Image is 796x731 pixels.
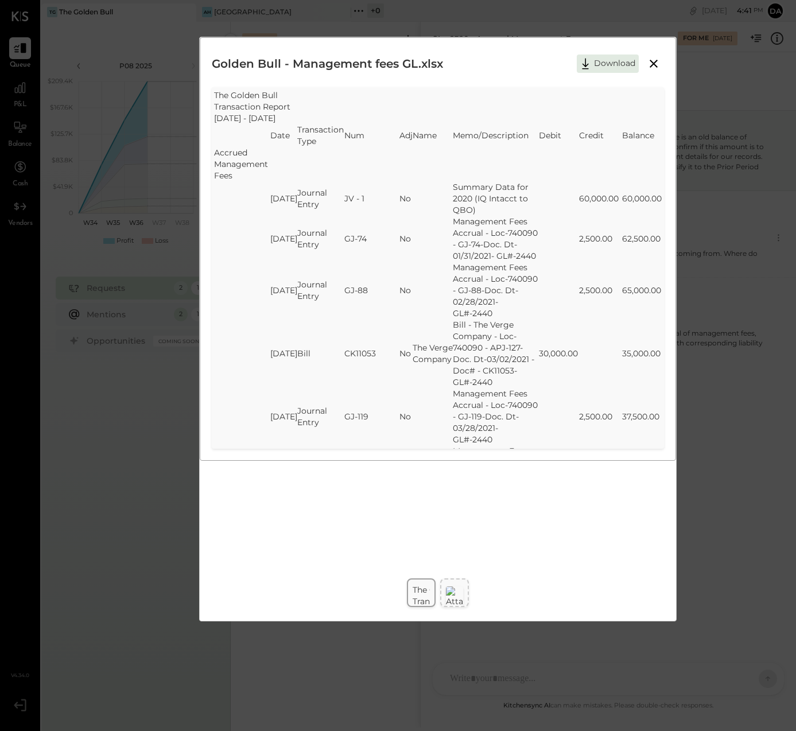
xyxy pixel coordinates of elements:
td: Credit [579,124,622,147]
td: Date [270,124,297,147]
td: No [399,388,413,445]
td: 2,500.00 [579,388,622,445]
td: Journal Entry [297,445,344,503]
td: CK11053 [344,319,399,388]
td: 2,500.00 [579,216,622,262]
td: Journal Entry [297,216,344,262]
td: Memo/Description [453,124,539,147]
td: Debit [539,124,579,147]
button: Download [577,55,639,73]
td: JV - 1 [344,181,399,216]
td: [DATE] - [DATE] [214,112,662,124]
td: The Verge Company [413,319,453,388]
td: No [399,445,413,503]
td: 2,500.00 [579,262,622,319]
td: Balance [622,124,662,147]
td: Adj [399,124,413,147]
td: Name [413,124,453,147]
td: 30,000.00 [539,319,579,388]
td: [DATE] [270,181,297,216]
td: Summary Data for 2020 (IQ Intacct to QBO) [453,181,539,216]
td: 37,500.00 [622,388,662,445]
td: No [399,181,413,216]
td: Bill [297,319,344,388]
td: [DATE] [270,445,297,503]
td: Management Fees Accrual - Loc-740090 - GJ-88-Doc. Dt-02/28/2021- GL#-2440 [453,262,539,319]
td: Journal Entry [297,262,344,319]
td: 40,000.00 [622,445,662,503]
td: Journal Entry [297,388,344,445]
td: GJ-74 [344,216,399,262]
td: No [399,319,413,388]
td: [DATE] [270,319,297,388]
td: [DATE] [270,388,297,445]
td: Management Fees Accrual - Loc-740090 - GJ-74-Doc. Dt-01/31/2021- GL#-2440 [453,216,539,262]
td: [DATE] [270,262,297,319]
td: 2,500.00 [579,445,622,503]
td: GJ-88 [344,262,399,319]
h2: Golden Bull - Management fees GL.xlsx [212,49,443,78]
td: 60,000.00 [579,181,622,216]
td: GJ-146 [344,445,399,503]
td: 35,000.00 [622,319,662,388]
td: 62,500.00 [622,216,662,262]
td: Journal Entry [297,181,344,216]
td: Accrued Management Fees [214,147,271,181]
td: Management Fees Accrual - Loc-740090 - GJ-119-Doc. Dt-03/28/2021- GL#-2440 [453,388,539,445]
td: 65,000.00 [622,262,662,319]
td: Bill - The Verge Company - Loc-740090 - APJ-127-Doc. Dt-03/02/2021 - Doc# - CK11053- GL#-2440 [453,319,539,388]
td: GJ-119 [344,388,399,445]
td: [DATE] [270,216,297,262]
td: Transaction Report [214,101,662,112]
td: The Golden Bull [214,90,662,101]
td: Num [344,124,399,147]
td: Management Fees Accrual - Loc-740090 - GJ-146-Doc. Dt-05/02/2021- GL#-2440 [453,445,539,503]
td: No [399,262,413,319]
td: 60,000.00 [622,181,662,216]
td: Transaction Type [297,124,344,147]
img: Attachment [446,586,463,607]
td: No [399,216,413,262]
